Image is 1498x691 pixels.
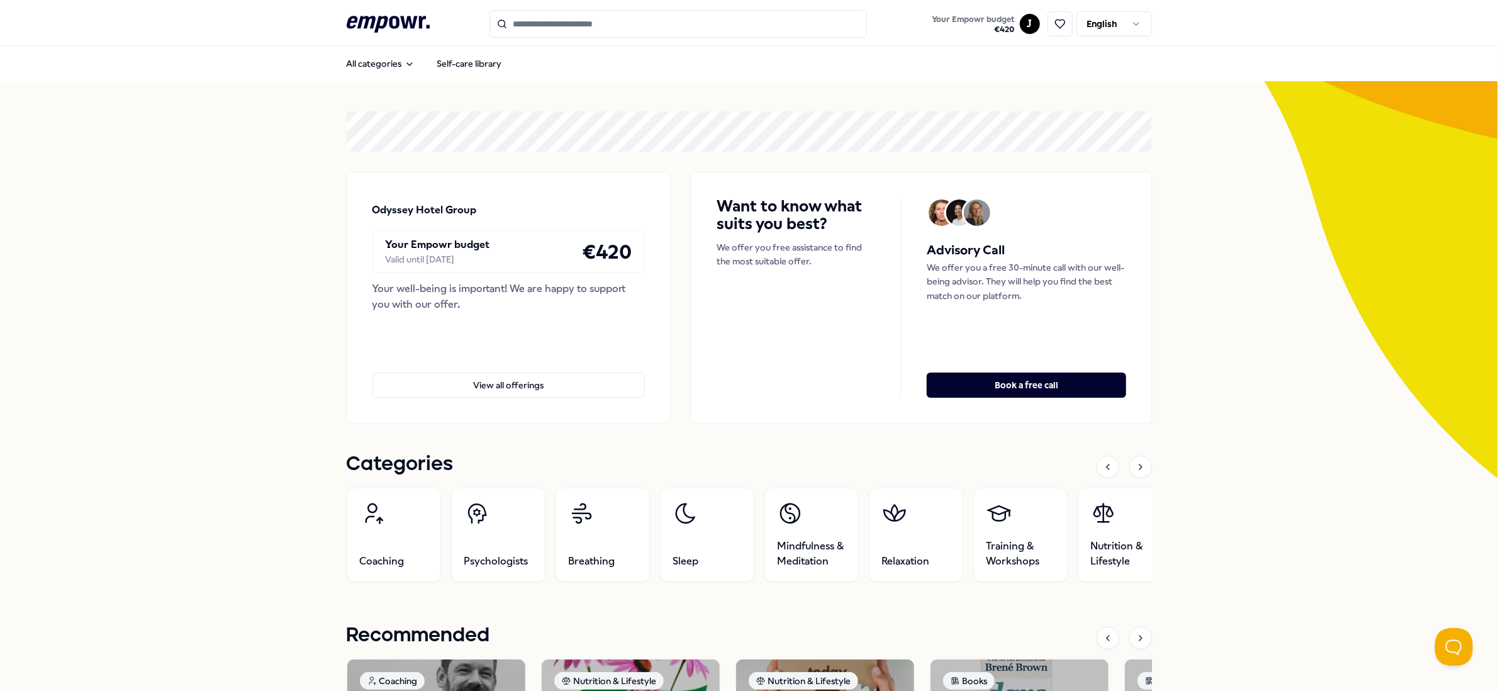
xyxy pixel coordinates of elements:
img: Avatar [929,199,955,226]
div: Valid until [DATE] [386,252,490,266]
div: Nutrition & Lifestyle [749,672,858,690]
button: Book a free call [927,373,1126,398]
a: Coaching [347,488,441,582]
input: Search for products, categories or subcategories [489,10,867,38]
span: Psychologists [464,554,528,569]
span: Your Empowr budget [932,14,1015,25]
h5: Advisory Call [927,240,1126,261]
a: Nutrition & Lifestyle [1078,488,1172,582]
span: Training & Workshops [987,539,1054,569]
button: Your Empowr budget€420 [930,12,1017,37]
button: All categories [337,51,425,76]
h4: € 420 [582,236,632,267]
p: Your Empowr budget [386,237,490,253]
div: Books [943,672,995,690]
a: Training & Workshops [973,488,1068,582]
h1: Categories [347,449,454,480]
span: Relaxation [882,554,930,569]
p: Odyssey Hotel Group [372,202,477,218]
a: Sleep [660,488,754,582]
a: Relaxation [869,488,963,582]
h4: Want to know what suits you best? [717,198,876,233]
img: Avatar [964,199,990,226]
span: Mindfulness & Meditation [778,539,846,569]
span: Sleep [673,554,699,569]
div: Your well-being is important! We are happy to support you with our offer. [372,281,646,313]
p: We offer you a free 30-minute call with our well-being advisor. They will help you find the best ... [927,261,1126,303]
nav: Main [337,51,512,76]
span: € 420 [932,25,1015,35]
span: Nutrition & Lifestyle [1091,539,1159,569]
a: Mindfulness & Meditation [764,488,859,582]
a: Self-care library [427,51,512,76]
img: Avatar [946,199,973,226]
p: We offer you free assistance to find the most suitable offer. [717,240,876,269]
div: Nutrition & Lifestyle [554,672,664,690]
a: Your Empowr budget€420 [927,11,1020,37]
iframe: Help Scout Beacon - Open [1435,628,1473,666]
div: Coaching [360,672,425,690]
span: Coaching [360,554,405,569]
button: J [1020,14,1040,34]
a: Psychologists [451,488,545,582]
button: View all offerings [372,373,646,398]
a: View all offerings [372,352,646,398]
div: Books [1137,672,1189,690]
span: Breathing [569,554,615,569]
h1: Recommended [347,620,490,651]
a: Breathing [556,488,650,582]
